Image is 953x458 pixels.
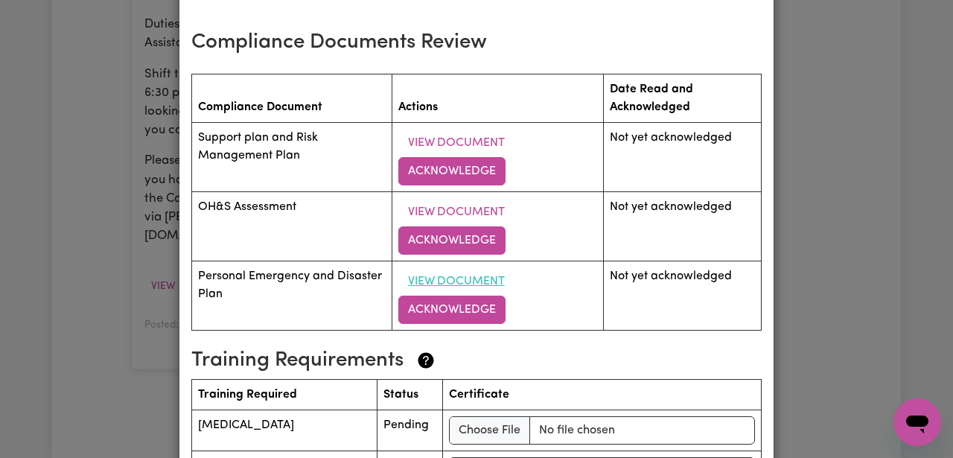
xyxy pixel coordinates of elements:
[398,157,506,185] button: Acknowledge
[603,261,761,330] td: Not yet acknowledged
[392,74,603,122] th: Actions
[603,122,761,191] td: Not yet acknowledged
[377,380,442,410] th: Status
[192,261,392,330] td: Personal Emergency and Disaster Plan
[603,191,761,261] td: Not yet acknowledged
[398,226,506,255] button: Acknowledge
[383,419,429,431] span: Pending
[398,296,506,324] button: Acknowledge
[191,31,762,56] h3: Compliance Documents Review
[442,380,761,410] th: Certificate
[191,349,750,374] h3: Training Requirements
[192,191,392,261] td: OH&S Assessment
[398,267,514,296] button: View Document
[192,410,377,451] td: [MEDICAL_DATA]
[192,74,392,122] th: Compliance Document
[893,398,941,446] iframe: Button to launch messaging window
[398,129,514,157] button: View Document
[192,122,392,191] td: Support plan and Risk Management Plan
[603,74,761,122] th: Date Read and Acknowledged
[192,380,377,410] th: Training Required
[398,198,514,226] button: View Document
